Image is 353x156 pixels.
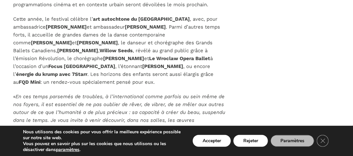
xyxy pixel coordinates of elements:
strong: Willow Seeds [99,48,133,54]
button: Close GDPR Cookie Banner [317,135,329,147]
button: Accepter [193,135,231,147]
p: Vous pouvez en savoir plus sur les cookies que nous utilisons ou les désactiver dans . [23,141,181,153]
strong: Focus [GEOGRAPHIC_DATA] [48,63,115,69]
strong: [PERSON_NAME] [77,40,118,46]
em: En ces temps parsemés de troubles, à l’international comme parfois au sein même de nos foyers, il... [13,94,225,147]
strong: art autochtone du [GEOGRAPHIC_DATA] [93,16,190,22]
p: Nous utilisons des cookies pour vous offrir la meilleure expérience possible sur notre site web. [23,129,181,141]
button: Rejeter [233,135,268,147]
strong: FQD Mini [19,79,40,85]
strong: [PERSON_NAME] [46,24,87,30]
p: « » — [PERSON_NAME], directeur artistique et fondateur du Festival Quartiers Danses [13,93,227,156]
button: paramètres [56,147,79,153]
strong: [PERSON_NAME] [103,56,144,61]
strong: [PERSON_NAME] [142,63,183,69]
p: Cette année, le festival célèbre l’ , avec, pour ambassadrice et ambassadeur . Parmi d’autres tem... [13,15,227,86]
strong: Le Wroclaw Opera Ballet [149,56,210,61]
strong: énergie du krump avec 7Starr [16,71,87,77]
strong: [PERSON_NAME] [31,40,72,46]
strong: [PERSON_NAME] [125,24,166,30]
button: Paramètres [271,135,314,147]
strong: [PERSON_NAME] [57,48,98,54]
